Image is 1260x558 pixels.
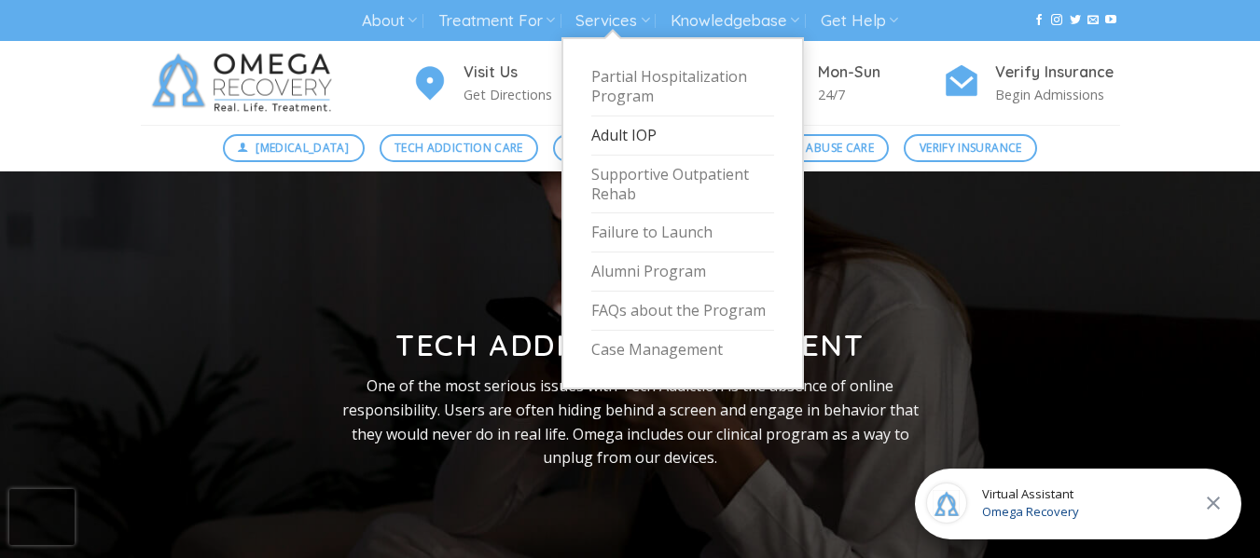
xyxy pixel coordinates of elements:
span: Verify Insurance [920,139,1022,157]
a: Verify Insurance Begin Admissions [943,61,1120,106]
a: [MEDICAL_DATA] [223,134,365,162]
h4: Mon-Sun [818,61,943,85]
a: Tech Addiction Care [380,134,539,162]
a: Alumni Program [591,252,774,292]
a: Knowledgebase [671,4,799,38]
a: Treatment For [438,4,555,38]
a: Follow on YouTube [1105,14,1116,27]
a: Adult IOP [591,116,774,156]
a: Failure to Launch [591,213,774,252]
p: One of the most serious issues with Tech Addiction is the absence of online responsibility. Users... [328,374,933,470]
a: Get Help [821,4,898,38]
a: Follow on Instagram [1051,14,1062,27]
a: Case Management [591,331,774,369]
span: Tech Addiction Care [395,139,523,157]
p: Begin Admissions [995,84,1120,105]
p: 24/7 [818,84,943,105]
h4: Verify Insurance [995,61,1120,85]
img: Omega Recovery [141,41,351,125]
span: [MEDICAL_DATA] [256,139,349,157]
a: Send us an email [1087,14,1099,27]
span: Substance Abuse Care [738,139,874,157]
a: Visit Us Get Directions [411,61,588,106]
strong: Tech Addiction Treatment [395,326,864,363]
a: FAQs about the Program [591,292,774,331]
a: Substance Abuse Care [722,134,889,162]
a: Services [575,4,649,38]
a: Follow on Twitter [1070,14,1081,27]
a: Supportive Outpatient Rehab [591,156,774,214]
a: Verify Insurance [904,134,1037,162]
a: Follow on Facebook [1033,14,1045,27]
a: Partial Hospitalization Program [591,58,774,116]
a: About [362,4,417,38]
a: Mental Health Care [553,134,707,162]
iframe: reCAPTCHA [9,489,75,545]
h4: Visit Us [464,61,588,85]
p: Get Directions [464,84,588,105]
